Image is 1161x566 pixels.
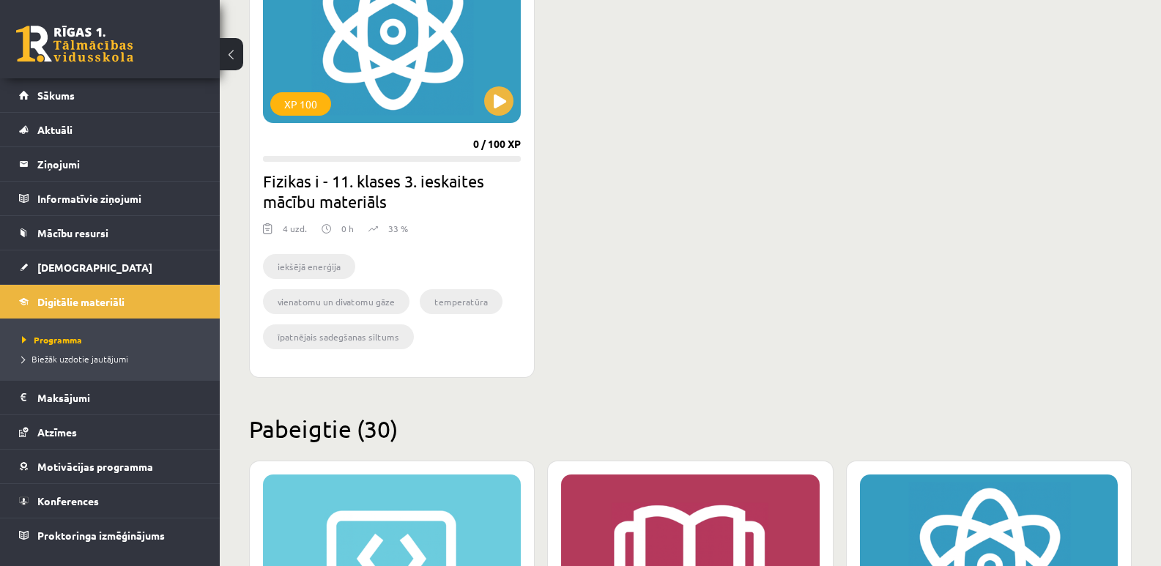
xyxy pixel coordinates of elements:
li: iekšējā enerģija [263,254,355,279]
a: Maksājumi [19,381,201,414]
span: Programma [22,334,82,346]
a: Programma [22,333,205,346]
span: Aktuāli [37,123,73,136]
a: Informatīvie ziņojumi [19,182,201,215]
legend: Informatīvie ziņojumi [37,182,201,215]
div: XP 100 [270,92,331,116]
h2: Fizikas i - 11. klases 3. ieskaites mācību materiāls [263,171,521,212]
a: Proktoringa izmēģinājums [19,518,201,552]
a: Sākums [19,78,201,112]
span: Digitālie materiāli [37,295,125,308]
legend: Ziņojumi [37,147,201,181]
a: Motivācijas programma [19,450,201,483]
li: īpatnējais sadegšanas siltums [263,324,414,349]
span: Proktoringa izmēģinājums [37,529,165,542]
a: Atzīmes [19,415,201,449]
span: Motivācijas programma [37,460,153,473]
p: 33 % [388,222,408,235]
a: Konferences [19,484,201,518]
div: 4 uzd. [283,222,307,244]
li: vienatomu un divatomu gāze [263,289,409,314]
span: Atzīmes [37,425,77,439]
h2: Pabeigtie (30) [249,414,1132,443]
li: temperatūra [420,289,502,314]
span: Mācību resursi [37,226,108,239]
a: Mācību resursi [19,216,201,250]
a: Ziņojumi [19,147,201,181]
legend: Maksājumi [37,381,201,414]
span: Konferences [37,494,99,507]
a: Digitālie materiāli [19,285,201,319]
span: [DEMOGRAPHIC_DATA] [37,261,152,274]
a: Biežāk uzdotie jautājumi [22,352,205,365]
p: 0 h [341,222,354,235]
a: [DEMOGRAPHIC_DATA] [19,250,201,284]
span: Biežāk uzdotie jautājumi [22,353,128,365]
a: Rīgas 1. Tālmācības vidusskola [16,26,133,62]
span: Sākums [37,89,75,102]
a: Aktuāli [19,113,201,146]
